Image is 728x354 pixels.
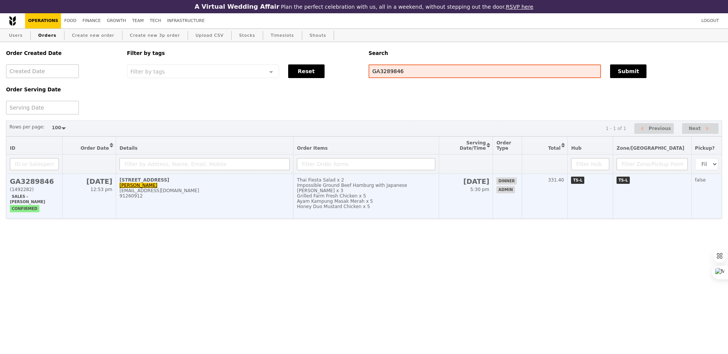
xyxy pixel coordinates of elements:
a: Orders [35,29,60,42]
div: Ayam Kampung Masak Merah x 5 [297,199,435,204]
a: Food [61,13,79,28]
a: Users [6,29,26,42]
input: Filter Zone/Pickup Point [617,158,688,170]
h2: GA3289846 [10,177,59,185]
span: confirmed [10,205,39,212]
input: Filter by Address, Name, Email, Mobile [119,158,290,170]
input: Filter Order Items [297,158,435,170]
div: Thai Fiesta Salad x 2 [297,177,435,183]
button: Previous [634,123,674,134]
span: TS-L [617,177,630,184]
a: Infrastructure [164,13,208,28]
a: Logout [698,13,722,28]
input: Search any field [369,64,601,78]
span: Previous [649,124,671,133]
a: Upload CSV [193,29,227,42]
input: ID or Salesperson name [10,158,59,170]
a: Timeslots [268,29,297,42]
span: Next [689,124,701,133]
div: Honey Duo Mustard Chicken x 5 [297,204,435,209]
a: Create new order [69,29,118,42]
div: [STREET_ADDRESS] [119,177,290,183]
span: TS-L [571,177,584,184]
a: Tech [147,13,164,28]
h5: Search [369,50,722,56]
h5: Filter by tags [127,50,359,56]
h5: Order Created Date [6,50,118,56]
a: Operations [25,13,61,28]
span: Order Type [496,140,511,151]
span: Pickup? [695,146,715,151]
div: 1 - 1 of 1 [606,126,626,131]
span: false [695,177,706,183]
div: Grilled Farm Fresh Chicken x 5 [297,193,435,199]
a: Finance [80,13,104,28]
img: Grain logo [9,16,16,26]
input: Created Date [6,64,79,78]
a: Create new 3p order [127,29,183,42]
span: Details [119,146,137,151]
h5: Order Serving Date [6,87,118,92]
span: admin [496,186,515,193]
a: Team [129,13,147,28]
span: Hub [571,146,581,151]
input: Filter Hub [571,158,609,170]
span: 331.40 [548,177,564,183]
a: Growth [104,13,129,28]
input: Serving Date [6,101,79,114]
span: Zone/[GEOGRAPHIC_DATA] [617,146,684,151]
div: (1492282) [10,187,59,192]
button: Next [682,123,719,134]
div: Impossible Ground Beef Hamburg with Japanese [PERSON_NAME] x 3 [297,183,435,193]
span: Order Items [297,146,328,151]
h2: [DATE] [442,177,489,185]
label: Rows per page: [9,123,45,131]
a: RSVP here [506,4,533,10]
div: [EMAIL_ADDRESS][DOMAIN_NAME] [119,188,290,193]
a: Stocks [236,29,258,42]
button: Reset [288,64,325,78]
div: 91260912 [119,193,290,199]
span: 5:30 pm [470,187,489,192]
span: Filter by tags [130,68,165,75]
a: Shouts [307,29,329,42]
a: [PERSON_NAME] [119,183,157,188]
span: Sales - [PERSON_NAME] [10,193,47,205]
h2: [DATE] [66,177,112,185]
div: Plan the perfect celebration with us, all in a weekend, without stepping out the door. [146,3,582,10]
span: ID [10,146,15,151]
button: Submit [610,64,646,78]
h3: A Virtual Wedding Affair [195,3,279,10]
span: dinner [496,177,516,185]
span: 12:53 pm [91,187,113,192]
